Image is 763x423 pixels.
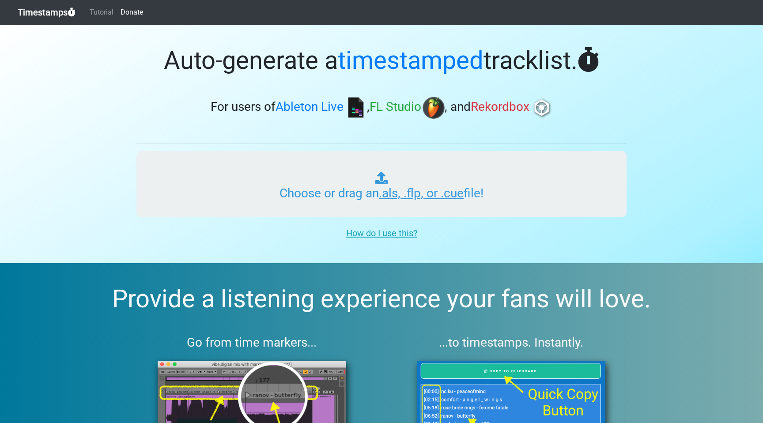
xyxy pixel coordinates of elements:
img: fl.png [423,97,445,119]
img: rb.png [531,97,553,119]
h3: Go from time markers... [136,335,367,350]
h1: Auto-generate a tracklist. [136,46,627,76]
u: How do I use this? [346,228,417,238]
span: Ableton Live [276,100,344,114]
img: ableton.png [345,97,367,119]
span: Rekordbox [471,100,529,114]
h3: ...to timestamps. Instantly. [396,335,627,350]
h2: Provide a listening experience your fans will love. [21,284,742,314]
h3: For users of , , and [136,97,627,119]
a: Donate [117,4,147,21]
span: FL Studio [370,100,421,114]
a: Tutorial [86,4,117,21]
iframe: Drift Widget Chat Controller [719,379,752,412]
a: Timestamps [18,4,76,21]
span: timestamped [338,46,483,75]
